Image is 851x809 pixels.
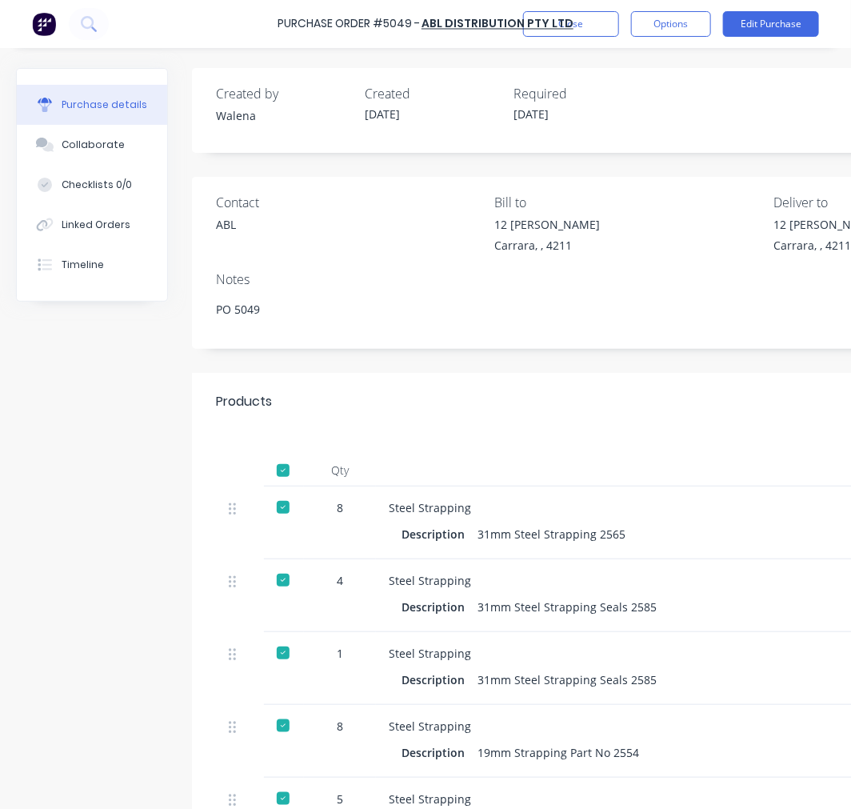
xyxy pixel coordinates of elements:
[477,668,657,691] div: 31mm Steel Strapping Seals 2585
[402,523,477,546] div: Description
[317,572,363,589] div: 4
[402,595,477,619] div: Description
[216,216,236,233] div: ABL
[513,84,649,103] div: Required
[477,595,657,619] div: 31mm Steel Strapping Seals 2585
[402,741,477,764] div: Description
[216,193,483,212] div: Contact
[216,84,352,103] div: Created by
[17,205,167,245] button: Linked Orders
[317,791,363,807] div: 5
[365,84,501,103] div: Created
[17,85,167,125] button: Purchase details
[17,245,167,285] button: Timeline
[62,218,130,232] div: Linked Orders
[62,138,125,152] div: Collaborate
[477,741,639,764] div: 19mm Strapping Part No 2554
[317,718,363,735] div: 8
[422,16,573,32] a: ABL DISTRIBUTION PTY LTD
[278,16,420,33] div: Purchase Order #5049 -
[317,645,363,662] div: 1
[216,392,272,411] div: Products
[317,499,363,516] div: 8
[495,216,601,233] div: 12 [PERSON_NAME]
[495,237,601,254] div: Carrara, , 4211
[62,258,104,272] div: Timeline
[32,12,56,36] img: Factory
[631,11,711,37] button: Options
[62,178,132,192] div: Checklists 0/0
[723,11,819,37] button: Edit Purchase
[495,193,762,212] div: Bill to
[304,455,376,487] div: Qty
[402,668,477,691] div: Description
[17,165,167,205] button: Checklists 0/0
[523,11,619,37] button: Close
[477,523,625,546] div: 31mm Steel Strapping 2565
[17,125,167,165] button: Collaborate
[62,98,147,112] div: Purchase details
[216,107,352,124] div: Walena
